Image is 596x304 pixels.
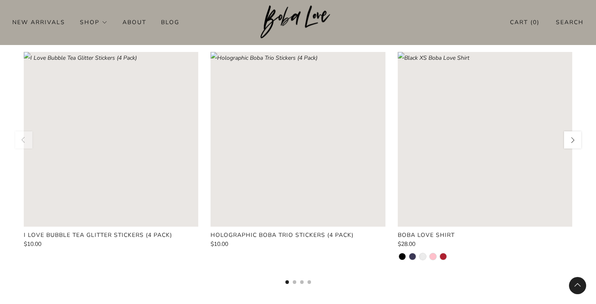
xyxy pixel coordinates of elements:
[261,5,335,39] img: Boba Love
[80,16,108,29] a: Shop
[24,231,172,239] product-card-title: I Love Bubble Tea Glitter Stickers (4 Pack)
[211,240,228,248] span: $10.00
[292,280,296,284] button: Scroll to page 2 of 4
[533,18,537,26] items-count: 0
[398,231,455,239] product-card-title: Boba Love Shirt
[398,52,573,227] a: Black XS Boba Love Shirt Loading image: Black XS Boba Love Shirt
[24,240,41,248] span: $10.00
[307,280,311,284] button: Scroll to page 4 of 4
[398,232,573,239] a: Boba Love Shirt
[24,52,199,227] a: I Love Bubble Tea Glitter Stickers (4 Pack) Loading image: I Love Bubble Tea Glitter Stickers (4 ...
[398,241,573,247] a: $28.00
[122,16,146,29] a: About
[300,280,304,284] button: Scroll to page 3 of 4
[24,232,199,239] a: I Love Bubble Tea Glitter Stickers (4 Pack)
[211,232,385,239] a: Holographic Boba Trio Stickers (4 Pack)
[398,240,415,248] span: $28.00
[510,16,539,29] a: Cart
[569,277,586,294] back-to-top-button: Back to top
[12,16,65,29] a: New Arrivals
[24,241,199,247] a: $10.00
[211,241,385,247] a: $10.00
[211,52,385,227] a: Holographic Boba Trio Stickers (4 Pack) Loading image: Holographic Boba Trio Stickers (4 Pack)
[285,280,289,284] button: Scroll to page 1 of 4
[161,16,179,29] a: Blog
[556,16,584,29] a: Search
[211,231,354,239] product-card-title: Holographic Boba Trio Stickers (4 Pack)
